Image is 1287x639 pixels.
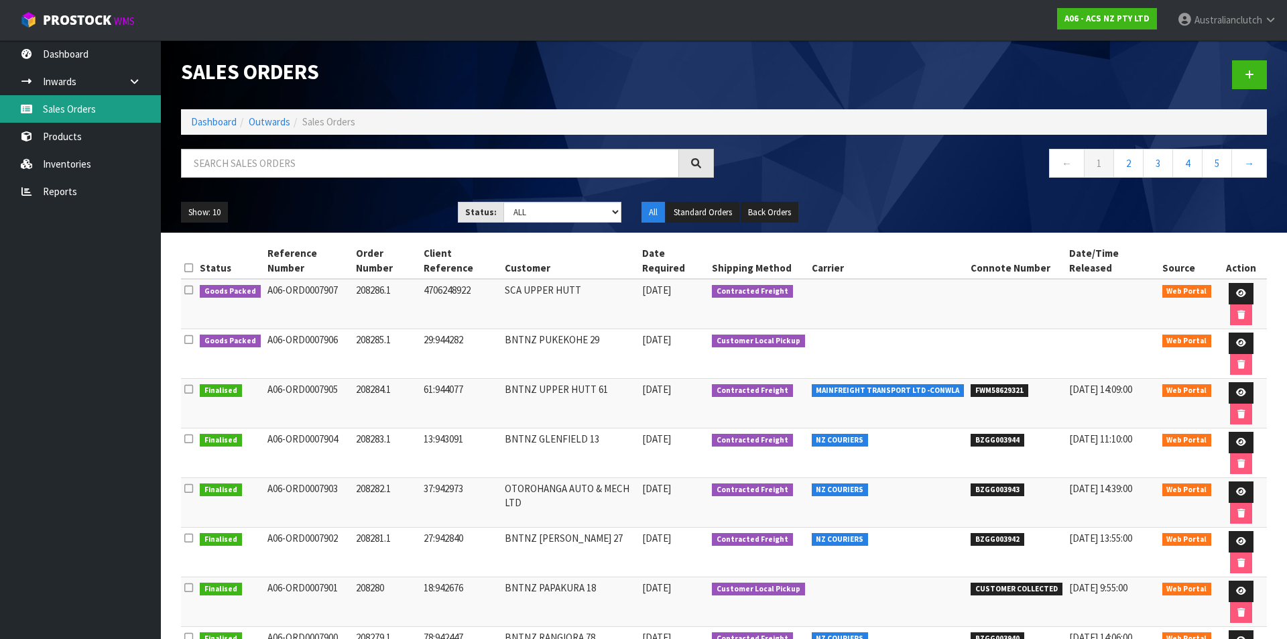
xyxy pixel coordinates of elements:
[1084,149,1114,178] a: 1
[420,279,501,329] td: 4706248922
[465,207,497,218] strong: Status:
[642,333,671,346] span: [DATE]
[420,329,501,379] td: 29:944282
[264,243,353,279] th: Reference Number
[353,428,420,478] td: 208283.1
[642,532,671,544] span: [DATE]
[712,533,793,546] span: Contracted Freight
[734,149,1267,182] nav: Page navigation
[1069,532,1132,544] span: [DATE] 13:55:00
[353,279,420,329] td: 208286.1
[639,243,709,279] th: Date Required
[302,115,355,128] span: Sales Orders
[501,528,639,577] td: BNTNZ [PERSON_NAME] 27
[971,483,1024,497] span: BZGG003943
[1172,149,1203,178] a: 4
[971,583,1062,596] span: CUSTOMER COLLECTED
[642,383,671,396] span: [DATE]
[43,11,111,29] span: ProStock
[642,432,671,445] span: [DATE]
[353,329,420,379] td: 208285.1
[353,379,420,428] td: 208284.1
[1143,149,1173,178] a: 3
[641,202,665,223] button: All
[200,583,242,596] span: Finalised
[1162,434,1212,447] span: Web Portal
[420,478,501,528] td: 37:942973
[812,483,869,497] span: NZ COURIERS
[1069,432,1132,445] span: [DATE] 11:10:00
[264,279,353,329] td: A06-ORD0007907
[812,434,869,447] span: NZ COURIERS
[1215,243,1267,279] th: Action
[642,284,671,296] span: [DATE]
[353,478,420,528] td: 208282.1
[1064,13,1150,24] strong: A06 - ACS NZ PTY LTD
[114,15,135,27] small: WMS
[501,279,639,329] td: SCA UPPER HUTT
[200,335,261,348] span: Goods Packed
[200,434,242,447] span: Finalised
[1069,581,1127,594] span: [DATE] 9:55:00
[642,581,671,594] span: [DATE]
[712,483,793,497] span: Contracted Freight
[1162,384,1212,398] span: Web Portal
[709,243,808,279] th: Shipping Method
[1069,383,1132,396] span: [DATE] 14:09:00
[666,202,739,223] button: Standard Orders
[420,243,501,279] th: Client Reference
[741,202,798,223] button: Back Orders
[971,384,1028,398] span: FWM58629321
[200,533,242,546] span: Finalised
[200,483,242,497] span: Finalised
[501,329,639,379] td: BNTNZ PUKEKOHE 29
[1194,13,1262,26] span: Australianclutch
[420,428,501,478] td: 13:943091
[1162,335,1212,348] span: Web Portal
[712,434,793,447] span: Contracted Freight
[1162,285,1212,298] span: Web Portal
[1049,149,1085,178] a: ←
[264,329,353,379] td: A06-ORD0007906
[353,528,420,577] td: 208281.1
[264,478,353,528] td: A06-ORD0007903
[1162,483,1212,497] span: Web Portal
[712,335,805,348] span: Customer Local Pickup
[181,202,228,223] button: Show: 10
[1231,149,1267,178] a: →
[1162,583,1212,596] span: Web Portal
[353,243,420,279] th: Order Number
[1162,533,1212,546] span: Web Portal
[501,577,639,627] td: BNTNZ PAPAKURA 18
[20,11,37,28] img: cube-alt.png
[420,577,501,627] td: 18:942676
[264,528,353,577] td: A06-ORD0007902
[196,243,264,279] th: Status
[264,428,353,478] td: A06-ORD0007904
[501,478,639,528] td: OTOROHANGA AUTO & MECH LTD
[642,482,671,495] span: [DATE]
[971,434,1024,447] span: BZGG003944
[181,60,714,84] h1: Sales Orders
[1066,243,1159,279] th: Date/Time Released
[264,577,353,627] td: A06-ORD0007901
[812,533,869,546] span: NZ COURIERS
[501,243,639,279] th: Customer
[812,384,965,398] span: MAINFREIGHT TRANSPORT LTD -CONWLA
[501,428,639,478] td: BNTNZ GLENFIELD 13
[1159,243,1215,279] th: Source
[420,528,501,577] td: 27:942840
[808,243,968,279] th: Carrier
[1202,149,1232,178] a: 5
[249,115,290,128] a: Outwards
[200,285,261,298] span: Goods Packed
[501,379,639,428] td: BNTNZ UPPER HUTT 61
[967,243,1066,279] th: Connote Number
[200,384,242,398] span: Finalised
[181,149,679,178] input: Search sales orders
[1113,149,1144,178] a: 2
[420,379,501,428] td: 61:944077
[712,583,805,596] span: Customer Local Pickup
[353,577,420,627] td: 208280
[264,379,353,428] td: A06-ORD0007905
